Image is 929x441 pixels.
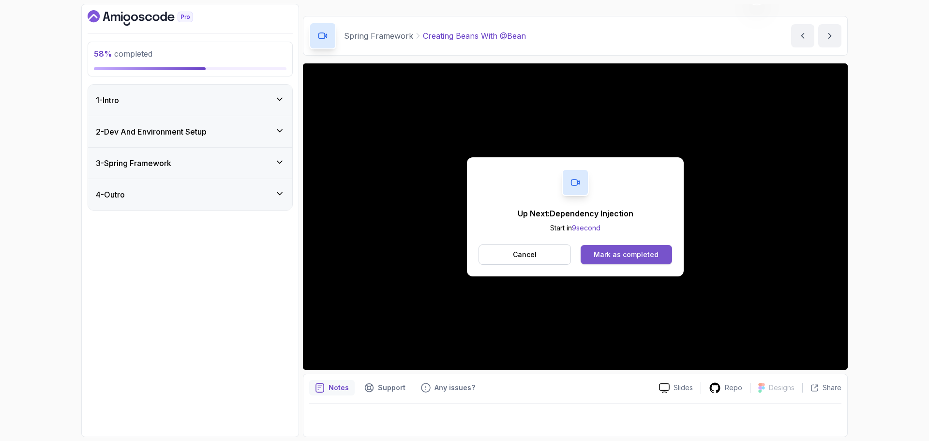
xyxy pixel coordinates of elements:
[818,24,841,47] button: next content
[769,383,794,393] p: Designs
[88,85,292,116] button: 1-Intro
[423,30,526,42] p: Creating Beans With @Bean
[513,250,537,259] p: Cancel
[88,148,292,179] button: 3-Spring Framework
[88,179,292,210] button: 4-Outro
[359,380,411,395] button: Support button
[96,94,119,106] h3: 1 - Intro
[651,383,701,393] a: Slides
[518,223,633,233] p: Start in
[725,383,742,393] p: Repo
[594,250,659,259] div: Mark as completed
[701,382,750,394] a: Repo
[378,383,405,393] p: Support
[479,244,571,265] button: Cancel
[518,208,633,219] p: Up Next: Dependency Injection
[303,63,848,370] iframe: 7 - Creating Beans with @Bean
[802,383,841,393] button: Share
[309,380,355,395] button: notes button
[344,30,413,42] p: Spring Framework
[823,383,841,393] p: Share
[581,245,672,264] button: Mark as completed
[96,189,125,200] h3: 4 - Outro
[96,157,171,169] h3: 3 - Spring Framework
[674,383,693,393] p: Slides
[88,116,292,147] button: 2-Dev And Environment Setup
[88,10,215,26] a: Dashboard
[96,126,207,137] h3: 2 - Dev And Environment Setup
[94,49,152,59] span: completed
[415,380,481,395] button: Feedback button
[94,49,112,59] span: 58 %
[791,24,814,47] button: previous content
[329,383,349,393] p: Notes
[572,224,600,232] span: 9 second
[435,383,475,393] p: Any issues?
